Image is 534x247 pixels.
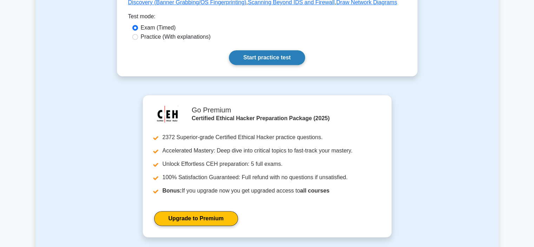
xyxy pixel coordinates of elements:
[154,211,238,226] a: Upgrade to Premium
[141,24,176,32] label: Exam (Timed)
[229,50,305,65] a: Start practice test
[128,12,406,24] div: Test mode:
[141,33,211,41] label: Practice (With explanations)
